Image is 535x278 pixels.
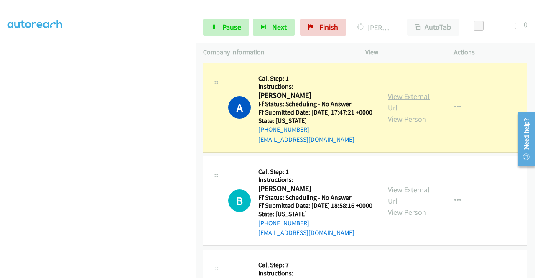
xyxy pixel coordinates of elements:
div: 0 [524,19,527,30]
button: Next [253,19,295,36]
h5: Ff Submitted Date: [DATE] 18:58:16 +0000 [258,201,372,210]
span: Next [272,22,287,32]
h2: [PERSON_NAME] [258,184,370,194]
a: [PHONE_NUMBER] [258,219,309,227]
h5: Ff Submitted Date: [DATE] 17:47:21 +0000 [258,108,372,117]
a: View Person [388,114,426,124]
a: View Person [388,207,426,217]
div: The call is yet to be attempted [228,189,251,212]
h5: State: [US_STATE] [258,117,372,125]
p: Actions [454,47,527,57]
h5: State: [US_STATE] [258,210,372,218]
h5: Call Step: 7 [258,261,372,269]
a: Finish [300,19,346,36]
a: Pause [203,19,249,36]
h5: Instructions: [258,176,372,184]
h5: Call Step: 1 [258,168,372,176]
a: [PHONE_NUMBER] [258,125,309,133]
a: View External Url [388,185,430,206]
p: Company Information [203,47,350,57]
h5: Call Step: 1 [258,74,372,83]
iframe: Resource Center [511,106,535,172]
p: View [365,47,439,57]
h1: A [228,96,251,119]
h5: Ff Status: Scheduling - No Answer [258,194,372,202]
p: [PERSON_NAME] [357,22,392,33]
h5: Instructions: [258,82,372,91]
div: Delay between calls (in seconds) [478,23,516,29]
a: [EMAIL_ADDRESS][DOMAIN_NAME] [258,135,354,143]
h5: Ff Status: Scheduling - No Answer [258,100,372,108]
h2: [PERSON_NAME] [258,91,370,100]
a: [EMAIL_ADDRESS][DOMAIN_NAME] [258,229,354,237]
span: Pause [222,22,241,32]
a: View External Url [388,92,430,112]
button: AutoTab [407,19,459,36]
h1: B [228,189,251,212]
h5: Instructions: [258,269,372,278]
span: Finish [319,22,338,32]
